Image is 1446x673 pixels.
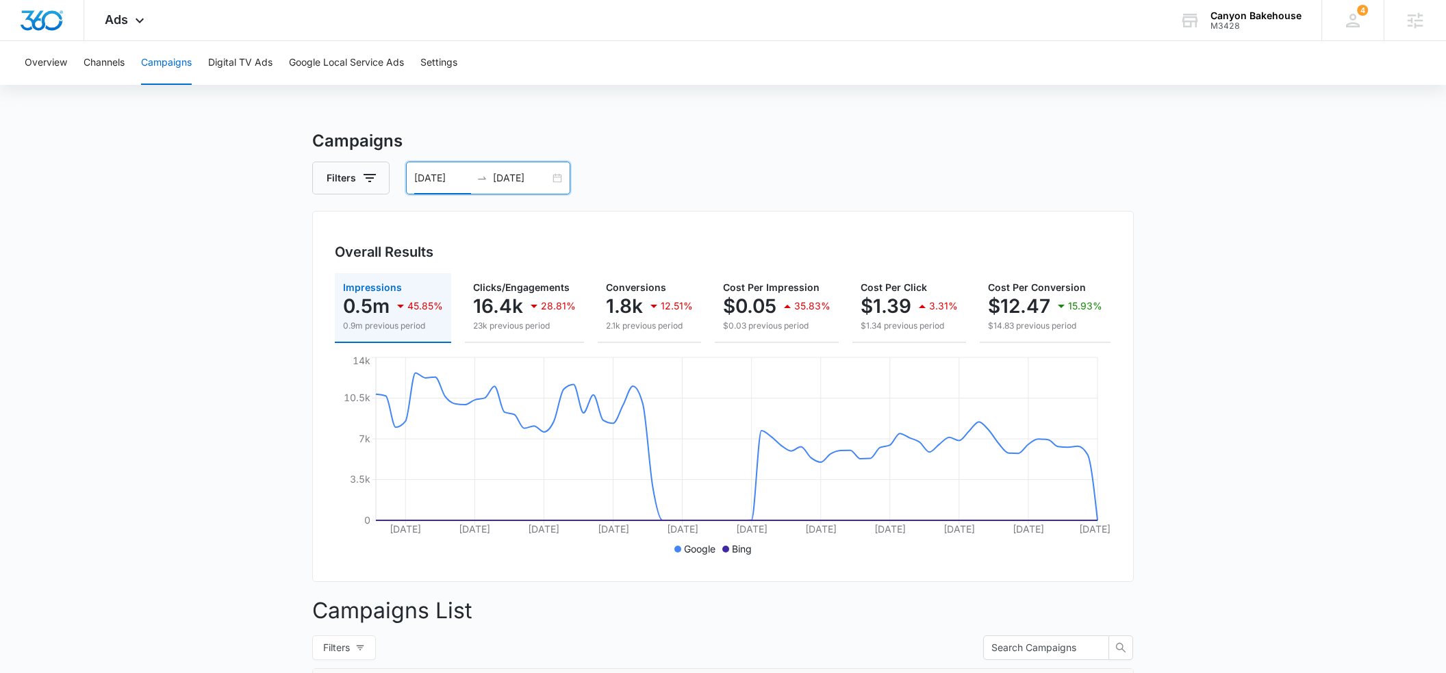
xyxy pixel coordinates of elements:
[861,295,911,317] p: $1.39
[477,173,487,183] span: to
[1068,301,1102,311] p: 15.93%
[84,41,125,85] button: Channels
[493,170,550,186] input: End date
[407,301,443,311] p: 45.85%
[528,523,559,535] tspan: [DATE]
[390,523,421,535] tspan: [DATE]
[988,295,1050,317] p: $12.47
[988,281,1086,293] span: Cost Per Conversion
[473,281,570,293] span: Clicks/Engagements
[794,301,830,311] p: 35.83%
[661,301,693,311] p: 12.51%
[943,523,975,535] tspan: [DATE]
[736,523,768,535] tspan: [DATE]
[312,162,390,194] button: Filters
[353,355,370,366] tspan: 14k
[323,640,350,655] span: Filters
[1013,523,1044,535] tspan: [DATE]
[929,301,958,311] p: 3.31%
[667,523,698,535] tspan: [DATE]
[874,523,906,535] tspan: [DATE]
[359,433,370,444] tspan: 7k
[723,295,776,317] p: $0.05
[1210,10,1302,21] div: account name
[364,514,370,526] tspan: 0
[350,473,370,485] tspan: 3.5k
[988,320,1102,332] p: $14.83 previous period
[723,281,820,293] span: Cost Per Impression
[208,41,272,85] button: Digital TV Ads
[105,12,128,27] span: Ads
[732,542,752,556] p: Bing
[420,41,457,85] button: Settings
[598,523,629,535] tspan: [DATE]
[861,281,927,293] span: Cost Per Click
[1109,642,1132,653] span: search
[344,392,370,403] tspan: 10.5k
[606,320,693,332] p: 2.1k previous period
[606,281,666,293] span: Conversions
[1357,5,1368,16] div: notifications count
[459,523,490,535] tspan: [DATE]
[477,173,487,183] span: swap-right
[335,242,433,262] h3: Overall Results
[343,295,390,317] p: 0.5m
[473,320,576,332] p: 23k previous period
[991,640,1090,655] input: Search Campaigns
[1357,5,1368,16] span: 4
[343,281,402,293] span: Impressions
[414,170,471,186] input: Start date
[1210,21,1302,31] div: account id
[141,41,192,85] button: Campaigns
[473,295,523,317] p: 16.4k
[541,301,576,311] p: 28.81%
[684,542,715,556] p: Google
[723,320,830,332] p: $0.03 previous period
[25,41,67,85] button: Overview
[312,594,1134,627] p: Campaigns List
[861,320,958,332] p: $1.34 previous period
[312,129,1134,153] h3: Campaigns
[289,41,404,85] button: Google Local Service Ads
[805,523,837,535] tspan: [DATE]
[312,635,376,660] button: Filters
[606,295,643,317] p: 1.8k
[1079,523,1111,535] tspan: [DATE]
[1108,635,1133,660] button: search
[343,320,443,332] p: 0.9m previous period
